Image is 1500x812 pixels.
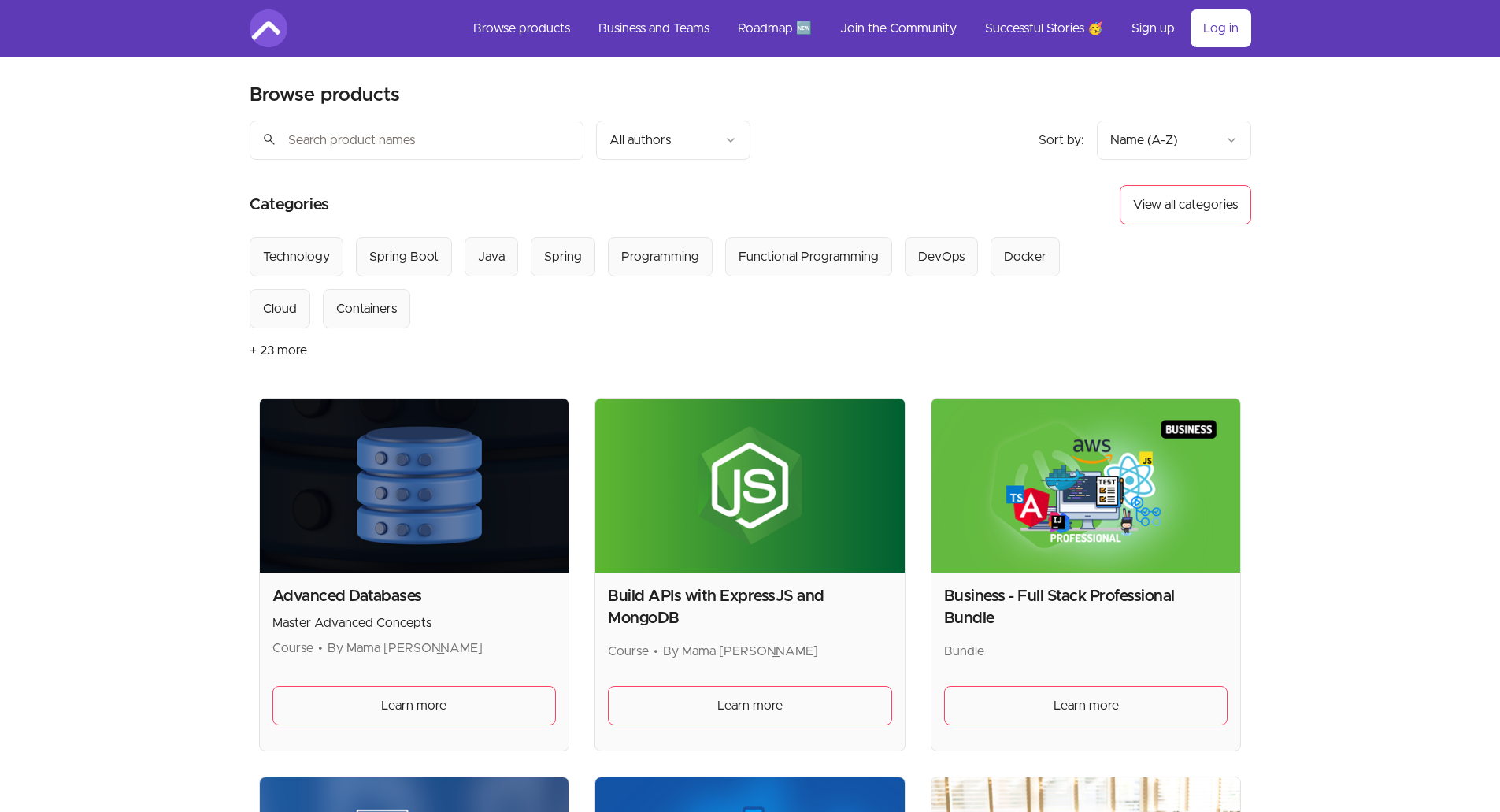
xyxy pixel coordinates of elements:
[663,645,818,658] span: By Mama [PERSON_NAME]
[250,328,307,373] button: + 23 more
[461,9,1251,47] nav: Main
[1054,696,1119,715] span: Learn more
[272,686,557,725] a: Learn more
[250,121,583,160] input: Search product names
[944,686,1228,725] a: Learn more
[1119,9,1187,47] a: Sign up
[595,399,905,573] img: Product image for Build APIs with ExpressJS and MongoDB
[260,399,569,573] img: Product image for Advanced Databases
[739,247,879,266] div: Functional Programming
[944,585,1228,629] h2: Business - Full Stack Professional Bundle
[931,399,1241,573] img: Product image for Business - Full Stack Professional Bundle
[336,299,397,318] div: Containers
[944,645,984,658] span: Bundle
[263,247,330,266] div: Technology
[1120,185,1251,224] button: View all categories
[328,642,483,654] span: By Mama [PERSON_NAME]
[250,83,400,108] h2: Browse products
[1004,247,1046,266] div: Docker
[1097,121,1251,160] button: Product sort options
[544,247,582,266] div: Spring
[262,128,276,150] span: search
[478,247,505,266] div: Java
[972,9,1116,47] a: Successful Stories 🥳
[717,696,783,715] span: Learn more
[369,247,439,266] div: Spring Boot
[250,185,329,224] h2: Categories
[725,9,824,47] a: Roadmap 🆕
[828,9,969,47] a: Join the Community
[1191,9,1251,47] a: Log in
[318,642,323,654] span: •
[1039,134,1084,146] span: Sort by:
[381,696,446,715] span: Learn more
[608,645,649,658] span: Course
[608,585,892,629] h2: Build APIs with ExpressJS and MongoDB
[918,247,965,266] div: DevOps
[461,9,583,47] a: Browse products
[272,642,313,654] span: Course
[272,585,557,607] h2: Advanced Databases
[263,299,297,318] div: Cloud
[586,9,722,47] a: Business and Teams
[608,686,892,725] a: Learn more
[621,247,699,266] div: Programming
[596,121,750,160] button: Filter by author
[250,9,287,47] img: Amigoscode logo
[272,614,557,632] p: Master Advanced Concepts
[654,645,658,658] span: •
